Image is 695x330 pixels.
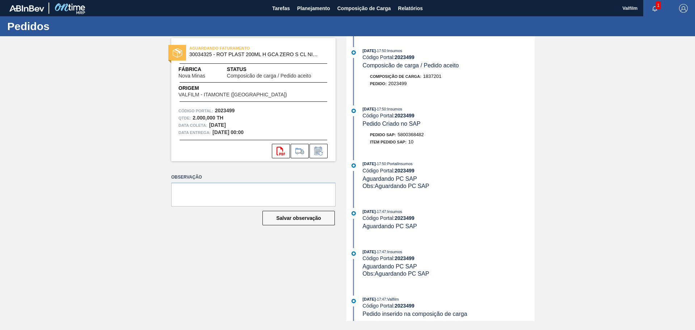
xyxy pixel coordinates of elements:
span: VALFILM - ITAMONTE ([GEOGRAPHIC_DATA]) [178,92,287,97]
span: 1837201 [423,74,442,79]
img: Logout [679,4,688,13]
strong: [DATE] [209,122,226,128]
span: Pedido SAP: [370,133,396,137]
strong: 2023499 [215,108,235,113]
span: Aguardando PC SAP [363,176,417,182]
span: [DATE] [363,297,376,301]
span: Código Portal: [178,107,213,114]
strong: 2023499 [395,113,414,118]
strong: 2023499 [395,215,414,221]
span: Composição de Carga : [370,74,421,79]
h1: Pedidos [7,22,136,30]
span: [DATE] [363,49,376,53]
span: Status [227,66,328,73]
img: atual [351,109,356,113]
strong: 2023499 [395,54,414,60]
span: Origem [178,84,308,92]
span: [DATE] [363,250,376,254]
strong: 2023499 [395,255,414,261]
span: Obs: Aguardando PC SAP [363,183,429,189]
span: : Insumos [386,209,402,214]
div: Código Portal: [363,168,535,174]
span: Pedido : [370,82,387,86]
span: [DATE] [363,162,376,166]
span: - 17:47 [376,250,386,254]
span: 10 [408,139,413,145]
span: - 17:47 [376,210,386,214]
span: Qtde : [178,114,191,122]
span: 5800368482 [398,132,424,137]
span: : PortalInsumos [386,162,412,166]
span: Tarefas [272,4,290,13]
strong: [DATE] 00:00 [212,129,244,135]
span: Pedido Criado no SAP [363,121,421,127]
div: Código Portal: [363,113,535,118]
img: atual [351,211,356,216]
button: Notificações [643,3,666,13]
span: Nova Minas [178,73,205,79]
span: : Insumos [386,49,402,53]
span: 30034325 - ROT PLAST 200ML H GCA ZERO S CL NIV25 [189,52,321,57]
span: : Insumos [386,107,402,111]
img: atual [351,50,356,55]
span: : Valfilm [386,297,399,301]
span: Item pedido SAP: [370,140,407,144]
span: Composicão de carga / Pedido aceito [227,73,311,79]
img: atual [351,251,356,256]
img: status [173,48,182,58]
span: Pedido inserido na composição de carga [363,311,467,317]
img: atual [351,163,356,168]
span: Planejamento [297,4,330,13]
div: Código Portal: [363,303,535,309]
span: [DATE] [363,209,376,214]
span: Data entrega: [178,129,211,136]
strong: 2023499 [395,303,414,309]
label: Observação [171,172,336,183]
span: AGUARDANDO FATURAMENTO [189,45,291,52]
span: [DATE] [363,107,376,111]
button: Salvar observação [262,211,335,225]
span: Data coleta: [178,122,207,129]
span: - 17:47 [376,297,386,301]
div: Código Portal: [363,255,535,261]
div: Abrir arquivo PDF [272,144,290,158]
span: : Insumos [386,250,402,254]
span: - 17:50 [376,162,386,166]
span: - 17:50 [376,107,386,111]
span: 1 [656,1,661,9]
div: Ir para Composição de Carga [291,144,309,158]
img: atual [351,299,356,303]
span: Aguardando PC SAP [363,263,417,270]
span: Relatórios [398,4,423,13]
strong: 2023499 [395,168,414,174]
div: Código Portal: [363,54,535,60]
div: Código Portal: [363,215,535,221]
img: TNhmsLtSVTkK8tSr43FrP2fwEKptu5GPRR3wAAAABJRU5ErkJggg== [9,5,44,12]
span: Obs: Aguardando PC SAP [363,271,429,277]
div: Informar alteração no pedido [309,144,328,158]
span: Composição de Carga [337,4,391,13]
span: 2023499 [388,81,407,86]
strong: 2.000,000 TH [193,115,223,121]
span: Composicão de carga / Pedido aceito [363,62,459,68]
span: Fábrica [178,66,227,73]
span: - 17:50 [376,49,386,53]
span: Aguardando PC SAP [363,223,417,229]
